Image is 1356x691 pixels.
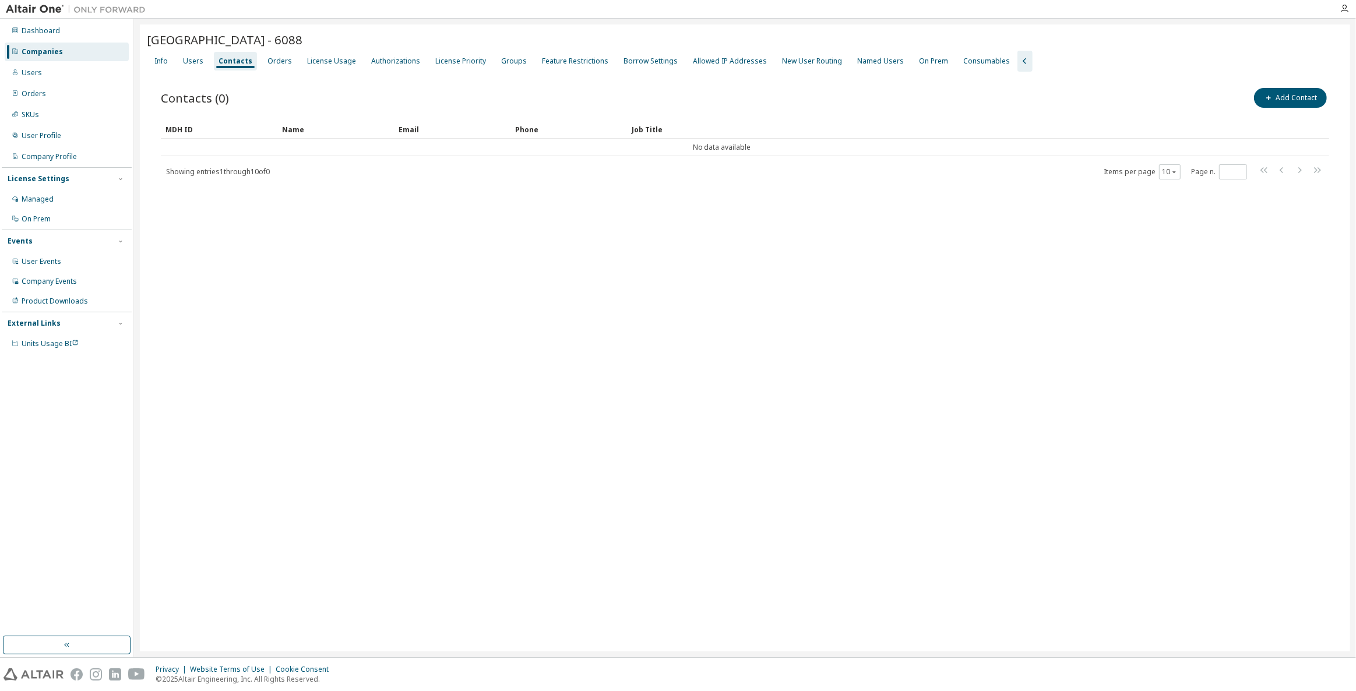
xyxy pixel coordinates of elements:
div: Company Profile [22,152,77,161]
div: Cookie Consent [276,665,336,674]
div: Groups [501,57,527,66]
div: On Prem [919,57,948,66]
div: Feature Restrictions [542,57,608,66]
button: 10 [1162,167,1178,177]
span: Contacts (0) [161,90,229,106]
td: No data available [161,139,1283,156]
div: Dashboard [22,26,60,36]
span: Page n. [1191,164,1247,179]
div: Consumables [963,57,1010,66]
div: License Usage [307,57,356,66]
button: Add Contact [1254,88,1327,108]
div: SKUs [22,110,39,119]
div: User Events [22,257,61,266]
img: Altair One [6,3,152,15]
div: Name [282,120,389,139]
div: Company Events [22,277,77,286]
div: On Prem [22,214,51,224]
span: Units Usage BI [22,339,79,348]
div: Orders [22,89,46,98]
div: Email [399,120,506,139]
div: Info [154,57,168,66]
div: User Profile [22,131,61,140]
div: New User Routing [782,57,842,66]
img: instagram.svg [90,668,102,681]
div: Users [183,57,203,66]
span: Items per page [1104,164,1181,179]
p: © 2025 Altair Engineering, Inc. All Rights Reserved. [156,674,336,684]
div: Named Users [857,57,904,66]
div: Companies [22,47,63,57]
div: Orders [267,57,292,66]
div: Users [22,68,42,77]
div: Managed [22,195,54,204]
div: Allowed IP Addresses [693,57,767,66]
div: Product Downloads [22,297,88,306]
div: License Settings [8,174,69,184]
div: License Priority [435,57,486,66]
img: facebook.svg [71,668,83,681]
div: Events [8,237,33,246]
div: Authorizations [371,57,420,66]
img: youtube.svg [128,668,145,681]
span: Showing entries 1 through 10 of 0 [166,167,270,177]
div: Job Title [632,120,1278,139]
div: External Links [8,319,61,328]
img: linkedin.svg [109,668,121,681]
span: [GEOGRAPHIC_DATA] - 6088 [147,31,302,48]
div: Website Terms of Use [190,665,276,674]
div: Contacts [219,57,252,66]
div: Privacy [156,665,190,674]
img: altair_logo.svg [3,668,64,681]
div: MDH ID [165,120,273,139]
div: Phone [515,120,622,139]
div: Borrow Settings [624,57,678,66]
